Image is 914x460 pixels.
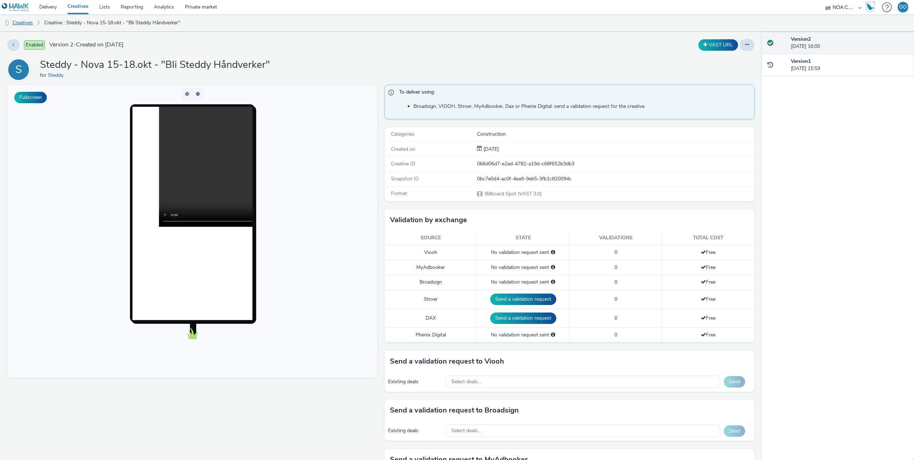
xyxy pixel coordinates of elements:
[701,264,715,271] span: Free
[15,60,22,80] div: S
[614,296,617,302] span: 0
[701,249,715,256] span: Free
[551,264,555,271] div: Please select a deal below and click on Send to send a validation request to MyAdbooker.
[551,249,555,256] div: Please select a deal below and click on Send to send a validation request to Viooh.
[2,3,29,12] img: undefined Logo
[701,279,715,285] span: Free
[701,315,715,321] span: Free
[481,331,566,339] div: No validation request sent
[385,231,477,245] th: Source
[490,294,556,305] button: Send a validation request
[390,215,467,225] h3: Validation by exchange
[40,72,48,79] span: for
[477,175,754,182] div: 0bc7e0d4-ac0f-4ea9-9eb5-3fb1c820094c
[614,264,617,271] span: 0
[899,2,907,12] div: OO
[482,146,499,153] div: Creation 09 October 2025, 15:59
[791,58,811,65] strong: Version 1
[865,1,875,13] img: Hawk Academy
[41,14,184,31] a: Creative : Steddy - Nova 15-18.okt - "Bli Steddy Håndverker"
[413,103,751,110] li: Broadsign, VIOOH, Stroer, MyAdbooker, Dax or Phenix Digital: send a validation request for the cr...
[662,231,754,245] th: Total cost
[391,190,407,197] span: Format
[481,249,566,256] div: No validation request sent
[385,260,477,275] td: MyAdbooker
[791,58,908,72] div: [DATE] 15:59
[791,36,908,50] div: [DATE] 16:00
[551,331,555,339] div: Please select a deal below and click on Send to send a validation request to Phenix Digital.
[569,231,662,245] th: Validations
[481,279,566,286] div: No validation request sent
[614,315,617,321] span: 0
[24,40,45,50] span: Enabled
[390,356,504,367] h3: Send a validation request to Viooh
[391,146,415,152] span: Created on
[7,66,33,73] a: S
[391,175,419,182] span: Snapshot ID
[40,58,270,72] h1: Steddy - Nova 15-18.okt - "Bli Steddy Håndverker"
[490,312,556,324] button: Send a validation request
[14,92,47,103] button: Fullscreen
[451,428,481,434] span: Select deals...
[48,72,66,79] a: Steddy
[614,331,617,338] span: 0
[4,20,11,27] img: dooh
[481,264,566,271] div: No validation request sent
[477,160,754,167] div: 066d06d7-e2ad-4782-a19d-c68f652b3db3
[385,290,477,309] td: Stroer
[614,249,617,256] span: 0
[698,39,738,51] button: VAST URL
[701,331,715,338] span: Free
[385,245,477,260] td: Viooh
[388,427,442,434] div: Existing deals
[724,425,745,437] button: Send
[385,275,477,290] td: Broadsign
[385,309,477,327] td: DAX
[385,327,477,342] td: Phenix Digital
[482,146,499,152] span: [DATE]
[614,279,617,285] span: 0
[551,279,555,286] div: Please select a deal below and click on Send to send a validation request to Broadsign.
[477,231,569,245] th: State
[391,160,415,167] span: Creative ID
[697,39,740,51] div: Duplicate the creative as a VAST URL
[49,41,124,49] span: Version 2 - Created on [DATE]
[724,376,745,387] button: Send
[388,378,442,385] div: Existing deals
[399,89,747,98] span: To deliver using:
[791,36,811,42] strong: Version 2
[701,296,715,302] span: Free
[451,379,481,385] span: Select deals...
[390,405,519,416] h3: Send a validation request to Broadsign
[391,131,415,137] span: Categories
[484,190,542,197] span: Billboard Spot (VAST 3.0)
[477,131,754,138] div: Construction
[865,1,878,13] a: Hawk Academy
